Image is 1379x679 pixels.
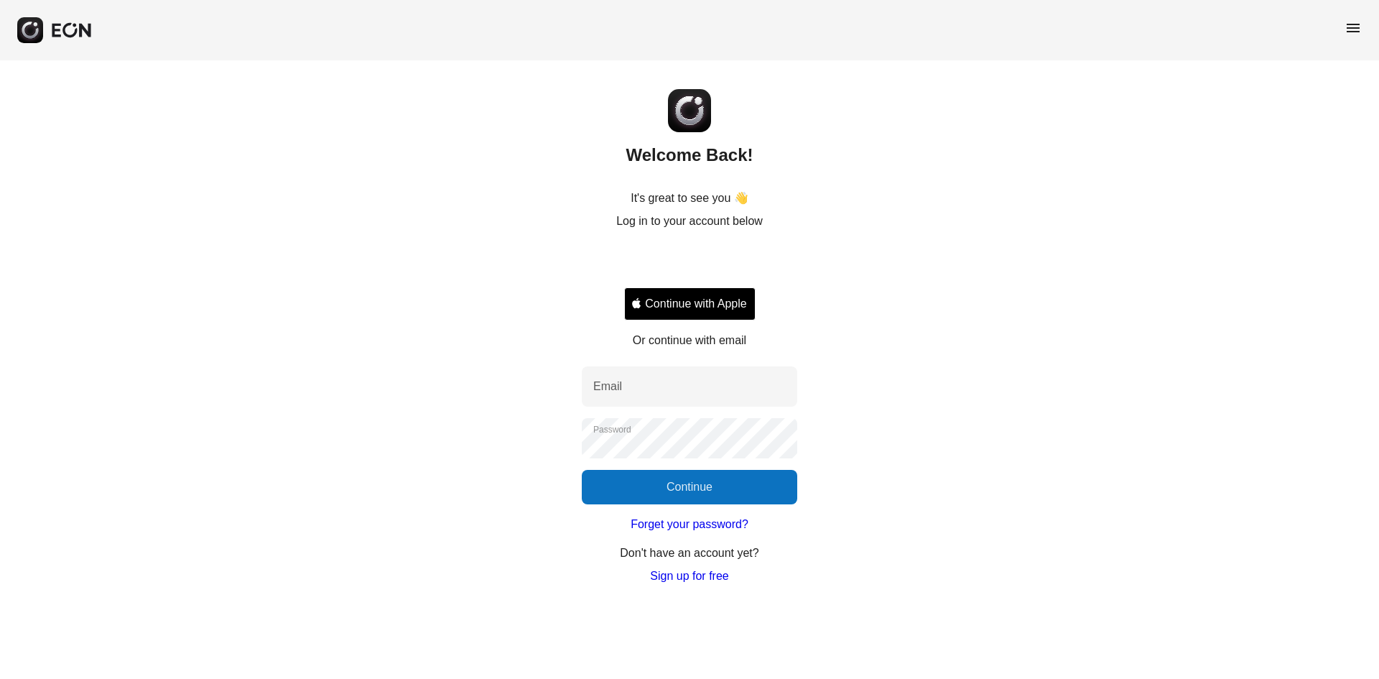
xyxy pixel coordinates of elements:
[593,424,631,435] label: Password
[616,213,763,230] p: Log in to your account below
[626,144,753,167] h2: Welcome Back!
[650,568,728,585] a: Sign up for free
[631,516,748,533] a: Forget your password?
[582,470,797,504] button: Continue
[617,246,763,277] iframe: Sign in with Google Button
[593,378,622,395] label: Email
[620,545,758,562] p: Don't have an account yet?
[631,190,748,207] p: It's great to see you 👋
[624,287,756,320] button: Signin with apple ID
[633,332,746,349] p: Or continue with email
[1345,19,1362,37] span: menu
